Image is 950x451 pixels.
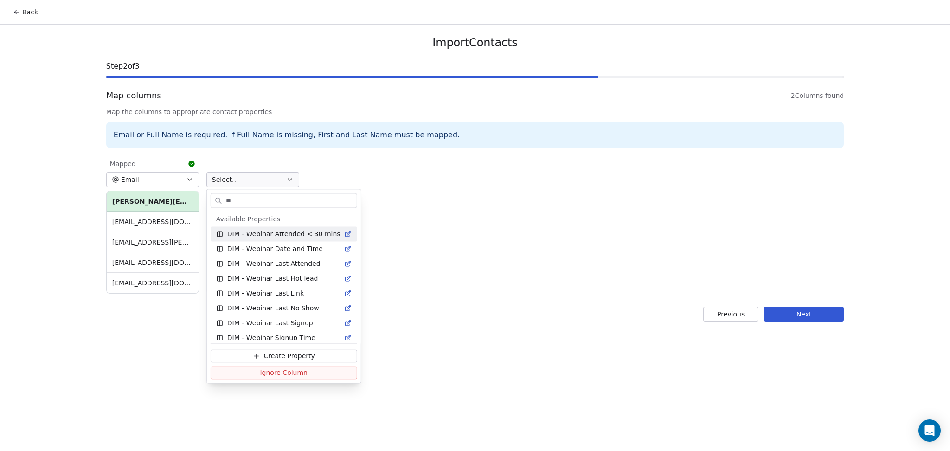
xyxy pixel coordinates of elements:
[227,318,313,328] span: DIM - Webinar Last Signup
[264,351,315,361] span: Create Property
[211,212,357,345] div: Suggestions
[211,349,357,362] button: Create Property
[227,244,323,253] span: DIM - Webinar Date and Time
[211,366,357,379] button: Ignore Column
[227,274,318,283] span: DIM - Webinar Last Hot lead
[227,259,321,268] span: DIM - Webinar Last Attended
[227,303,319,313] span: DIM - Webinar Last No Show
[227,289,304,298] span: DIM - Webinar Last Link
[227,333,315,342] span: DIM - Webinar Signup Time
[260,368,308,377] span: Ignore Column
[227,229,340,238] span: DIM - Webinar Attended < 30 mins
[216,214,281,224] span: Available Properties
